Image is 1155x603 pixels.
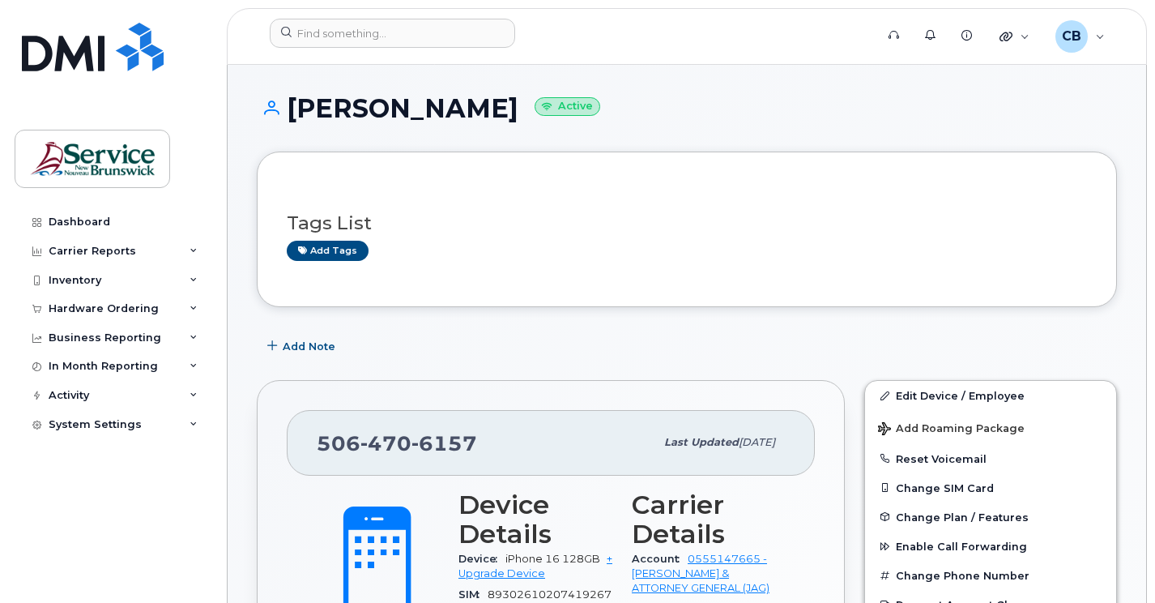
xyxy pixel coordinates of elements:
span: SIM [458,588,488,601]
h3: Tags List [287,213,1087,233]
span: 506 [317,431,477,455]
span: Enable Call Forwarding [896,541,1027,553]
button: Enable Call Forwarding [865,532,1116,561]
small: Active [535,97,600,116]
span: Add Note [283,339,335,354]
span: iPhone 16 128GB [505,553,600,565]
button: Change Plan / Features [865,502,1116,532]
span: Account [632,553,688,565]
span: Add Roaming Package [878,422,1025,438]
h3: Device Details [458,490,612,549]
button: Add Roaming Package [865,411,1116,444]
h3: Carrier Details [632,490,786,549]
span: 6157 [411,431,477,455]
a: Add tags [287,241,369,261]
span: 470 [360,431,411,455]
a: Edit Device / Employee [865,381,1116,410]
span: Last updated [664,436,739,448]
button: Change Phone Number [865,561,1116,590]
span: Change Plan / Features [896,511,1029,523]
h1: [PERSON_NAME] [257,94,1117,122]
button: Add Note [257,331,349,361]
button: Reset Voicemail [865,444,1116,473]
a: 0555147665 - [PERSON_NAME] & ATTORNEY GENERAL (JAG) [632,553,769,595]
span: [DATE] [739,436,775,448]
span: Device [458,553,505,565]
button: Change SIM Card [865,473,1116,502]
